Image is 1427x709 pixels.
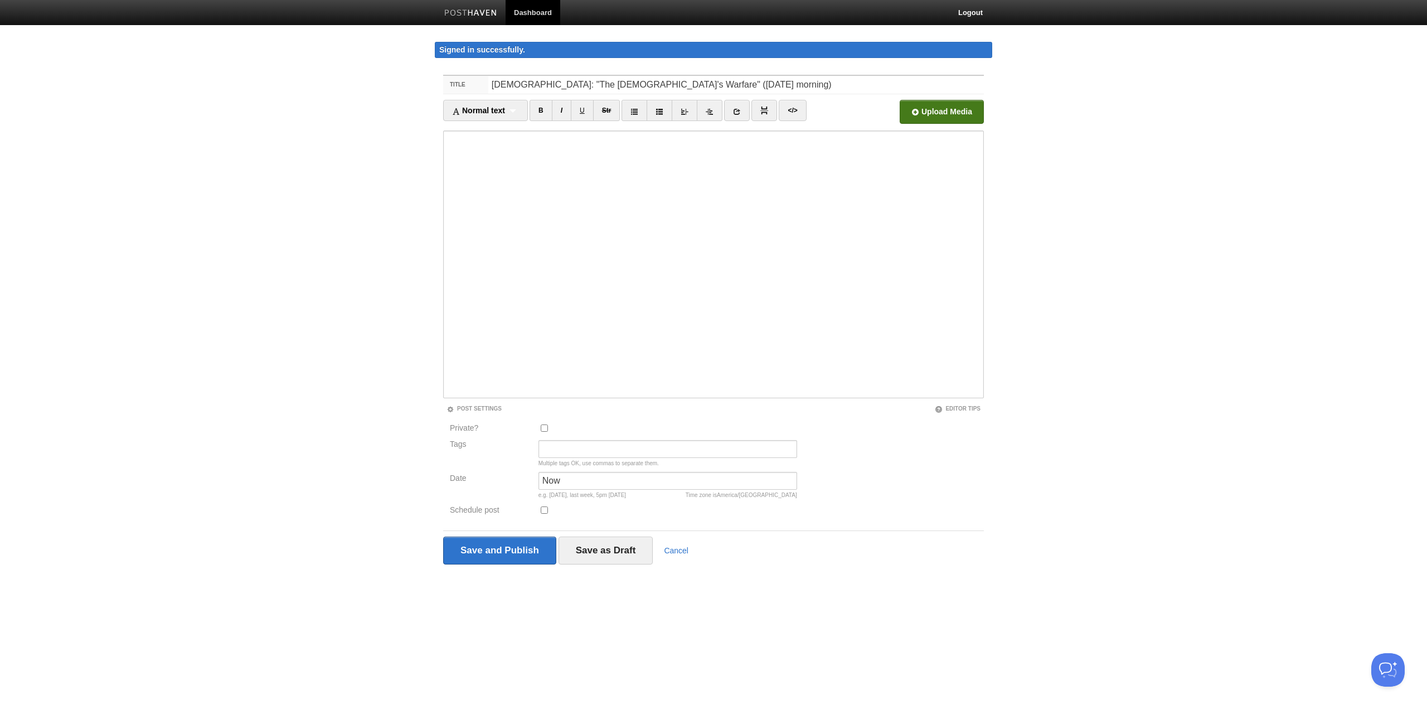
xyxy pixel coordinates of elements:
span: America/[GEOGRAPHIC_DATA] [717,492,797,498]
del: Str [602,107,611,114]
a: Post Settings [446,406,502,412]
iframe: Help Scout Beacon - Open [1371,653,1405,687]
div: Time zone is [686,493,797,498]
input: Save as Draft [559,537,653,565]
a: U [571,100,594,121]
div: Multiple tags OK, use commas to separate them. [538,461,797,466]
div: e.g. [DATE], last week, 5pm [DATE] [538,493,797,498]
a: I [552,100,571,121]
a: Cancel [664,546,688,555]
a: </> [779,100,806,121]
a: B [530,100,552,121]
label: Tags [446,440,535,448]
a: Editor Tips [935,406,981,412]
a: Str [593,100,620,121]
label: Private? [450,424,532,435]
img: pagebreak-icon.png [760,107,768,114]
div: Signed in successfully. [435,42,992,58]
img: Posthaven-bar [444,9,497,18]
label: Date [450,474,532,485]
label: Title [443,76,488,94]
input: Save and Publish [443,537,556,565]
span: Normal text [452,106,505,115]
label: Schedule post [450,506,532,517]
